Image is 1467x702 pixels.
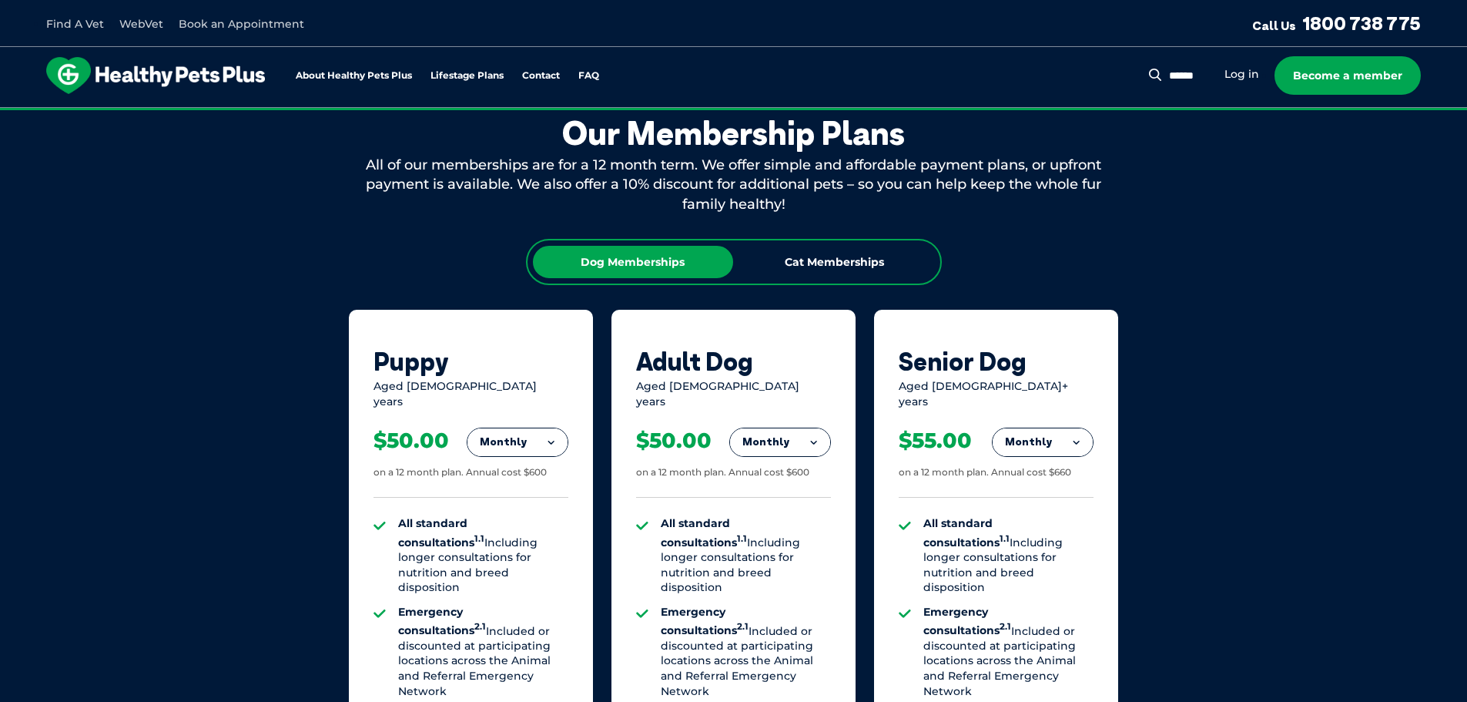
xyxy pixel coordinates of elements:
[636,428,712,454] div: $50.00
[398,605,568,699] li: Included or discounted at participating locations across the Animal and Referral Emergency Network
[899,379,1094,409] div: Aged [DEMOGRAPHIC_DATA]+ years
[398,516,568,596] li: Including longer consultations for nutrition and breed disposition
[661,605,831,699] li: Included or discounted at participating locations across the Animal and Referral Emergency Network
[661,605,749,637] strong: Emergency consultations
[661,516,747,549] strong: All standard consultations
[636,379,831,409] div: Aged [DEMOGRAPHIC_DATA] years
[735,246,935,278] div: Cat Memberships
[474,622,486,633] sup: 2.1
[373,347,568,376] div: Puppy
[737,622,749,633] sup: 2.1
[636,347,831,376] div: Adult Dog
[474,533,484,544] sup: 1.1
[1000,533,1010,544] sup: 1.1
[923,605,1011,637] strong: Emergency consultations
[578,71,599,81] a: FAQ
[730,428,830,456] button: Monthly
[923,516,1010,549] strong: All standard consultations
[119,17,163,31] a: WebVet
[373,379,568,409] div: Aged [DEMOGRAPHIC_DATA] years
[373,428,449,454] div: $50.00
[46,57,265,94] img: hpp-logo
[1000,622,1011,633] sup: 2.1
[1252,18,1296,33] span: Call Us
[296,71,412,81] a: About Healthy Pets Plus
[1274,56,1421,95] a: Become a member
[446,108,1021,122] span: Proactive, preventative wellness program designed to keep your pet healthier and happier for longer
[522,71,560,81] a: Contact
[1224,67,1259,82] a: Log in
[373,466,547,479] div: on a 12 month plan. Annual cost $600
[636,466,809,479] div: on a 12 month plan. Annual cost $600
[1146,67,1165,82] button: Search
[899,466,1071,479] div: on a 12 month plan. Annual cost $660
[737,533,747,544] sup: 1.1
[349,156,1119,214] div: All of our memberships are for a 12 month term. We offer simple and affordable payment plans, or ...
[899,347,1094,376] div: Senior Dog
[179,17,304,31] a: Book an Appointment
[467,428,568,456] button: Monthly
[349,114,1119,153] div: Our Membership Plans
[430,71,504,81] a: Lifestage Plans
[398,605,486,637] strong: Emergency consultations
[398,516,484,549] strong: All standard consultations
[899,428,972,454] div: $55.00
[923,516,1094,596] li: Including longer consultations for nutrition and breed disposition
[661,516,831,596] li: Including longer consultations for nutrition and breed disposition
[923,605,1094,699] li: Included or discounted at participating locations across the Animal and Referral Emergency Network
[46,17,104,31] a: Find A Vet
[533,246,733,278] div: Dog Memberships
[993,428,1093,456] button: Monthly
[1252,12,1421,35] a: Call Us1800 738 775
